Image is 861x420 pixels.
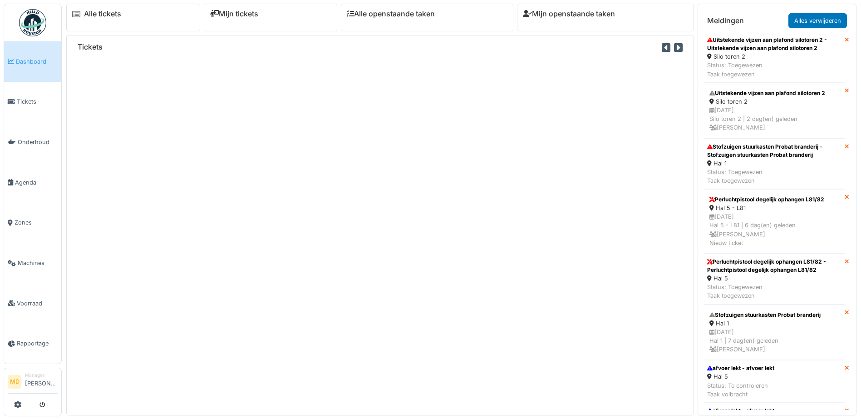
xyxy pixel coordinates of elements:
[347,10,435,18] a: Alle openstaande taken
[709,311,839,319] div: Stofzuigen stuurkasten Probat branderij
[709,97,839,106] div: Silo toren 2
[17,97,58,106] span: Tickets
[709,195,839,204] div: Perluchtpistool degelijk ophangen L81/82
[4,324,61,364] a: Rapportage
[707,143,841,159] div: Stofzuigen stuurkasten Probat branderij - Stofzuigen stuurkasten Probat branderij
[707,16,744,25] h6: Meldingen
[707,159,841,168] div: Hal 1
[707,372,774,381] div: Hal 5
[18,259,58,267] span: Machines
[709,319,839,328] div: Hal 1
[78,43,103,51] h6: Tickets
[8,375,21,389] li: MD
[84,10,121,18] a: Alle tickets
[707,258,841,274] div: Perluchtpistool degelijk ophangen L81/82 - Perluchtpistool degelijk ophangen L81/82
[709,106,839,132] div: [DATE] Silo toren 2 | 2 dag(en) geleden [PERSON_NAME]
[704,83,845,139] a: Uitstekende vijzen aan plafond silotoren 2 Silo toren 2 [DATE]Silo toren 2 | 2 dag(en) geleden [P...
[704,189,845,254] a: Perluchtpistool degelijk ophangen L81/82 Hal 5 - L81 [DATE]Hal 5 - L81 | 6 dag(en) geleden [PERSO...
[704,360,845,403] a: afvoer lekt - afvoer lekt Hal 5 Status: Te controlerenTaak volbracht
[704,32,845,83] a: Uitstekende vijzen aan plafond silotoren 2 - Uitstekende vijzen aan plafond silotoren 2 Silo tore...
[523,10,615,18] a: Mijn openstaande taken
[25,372,58,391] li: [PERSON_NAME]
[707,283,841,300] div: Status: Toegewezen Taak toegewezen
[15,178,58,187] span: Agenda
[4,82,61,122] a: Tickets
[4,243,61,283] a: Machines
[707,61,841,78] div: Status: Toegewezen Taak toegewezen
[707,168,841,185] div: Status: Toegewezen Taak toegewezen
[4,283,61,324] a: Voorraad
[19,9,46,36] img: Badge_color-CXgf-gQk.svg
[704,305,845,360] a: Stofzuigen stuurkasten Probat branderij Hal 1 [DATE]Hal 1 | 7 dag(en) geleden [PERSON_NAME]
[18,138,58,146] span: Onderhoud
[707,274,841,283] div: Hal 5
[707,52,841,61] div: Silo toren 2
[16,57,58,66] span: Dashboard
[25,372,58,379] div: Manager
[4,122,61,162] a: Onderhoud
[15,218,58,227] span: Zones
[707,36,841,52] div: Uitstekende vijzen aan plafond silotoren 2 - Uitstekende vijzen aan plafond silotoren 2
[4,41,61,82] a: Dashboard
[4,203,61,243] a: Zones
[707,381,774,399] div: Status: Te controleren Taak volbracht
[210,10,258,18] a: Mijn tickets
[4,162,61,203] a: Agenda
[707,407,774,415] div: afvoer lekt - afvoer lekt
[17,299,58,308] span: Voorraad
[704,254,845,305] a: Perluchtpistool degelijk ophangen L81/82 - Perluchtpistool degelijk ophangen L81/82 Hal 5 Status:...
[17,339,58,348] span: Rapportage
[709,328,839,354] div: [DATE] Hal 1 | 7 dag(en) geleden [PERSON_NAME]
[707,364,774,372] div: afvoer lekt - afvoer lekt
[709,89,839,97] div: Uitstekende vijzen aan plafond silotoren 2
[8,372,58,394] a: MD Manager[PERSON_NAME]
[709,212,839,247] div: [DATE] Hal 5 - L81 | 6 dag(en) geleden [PERSON_NAME] Nieuw ticket
[788,13,847,28] a: Alles verwijderen
[709,204,839,212] div: Hal 5 - L81
[704,139,845,190] a: Stofzuigen stuurkasten Probat branderij - Stofzuigen stuurkasten Probat branderij Hal 1 Status: T...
